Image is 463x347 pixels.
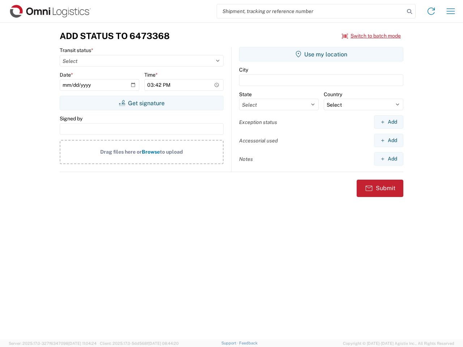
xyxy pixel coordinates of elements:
[217,4,404,18] input: Shipment, tracking or reference number
[144,72,158,78] label: Time
[324,91,342,98] label: Country
[374,152,403,166] button: Add
[374,134,403,147] button: Add
[9,341,97,346] span: Server: 2025.17.0-327f6347098
[239,67,248,73] label: City
[60,72,73,78] label: Date
[239,91,252,98] label: State
[68,341,97,346] span: [DATE] 11:04:24
[100,341,179,346] span: Client: 2025.17.0-5dd568f
[148,341,179,346] span: [DATE] 08:44:20
[160,149,183,155] span: to upload
[60,115,82,122] label: Signed by
[239,119,277,125] label: Exception status
[239,156,253,162] label: Notes
[357,180,403,197] button: Submit
[221,341,239,345] a: Support
[60,47,93,53] label: Transit status
[342,30,401,42] button: Switch to batch mode
[239,47,403,61] button: Use my location
[60,96,224,110] button: Get signature
[239,137,278,144] label: Accessorial used
[374,115,403,129] button: Add
[100,149,142,155] span: Drag files here or
[239,341,258,345] a: Feedback
[343,340,454,347] span: Copyright © [DATE]-[DATE] Agistix Inc., All Rights Reserved
[60,31,170,41] h3: Add Status to 6473368
[142,149,160,155] span: Browse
